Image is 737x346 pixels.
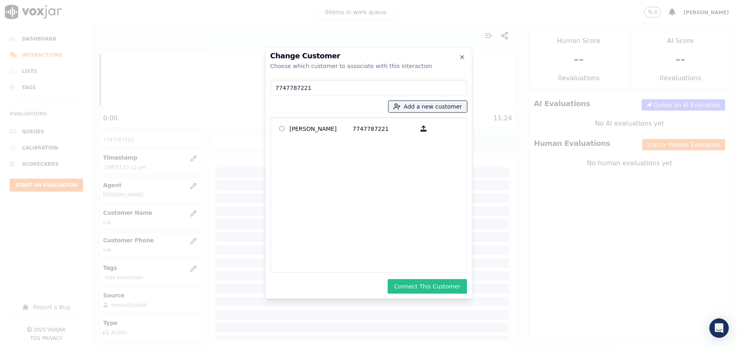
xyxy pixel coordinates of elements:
p: 7747787221 [353,122,416,135]
div: Open Intercom Messenger [709,318,729,338]
div: Choose which customer to associate with this interaction [270,62,467,70]
input: [PERSON_NAME] 7747787221 [279,126,285,131]
button: Connect This Customer [388,279,467,294]
h2: Change Customer [270,52,467,60]
p: [PERSON_NAME] [290,122,353,135]
button: Add a new customer [389,101,467,112]
button: [PERSON_NAME] 7747787221 [416,122,432,135]
input: Search Customers [270,80,467,96]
